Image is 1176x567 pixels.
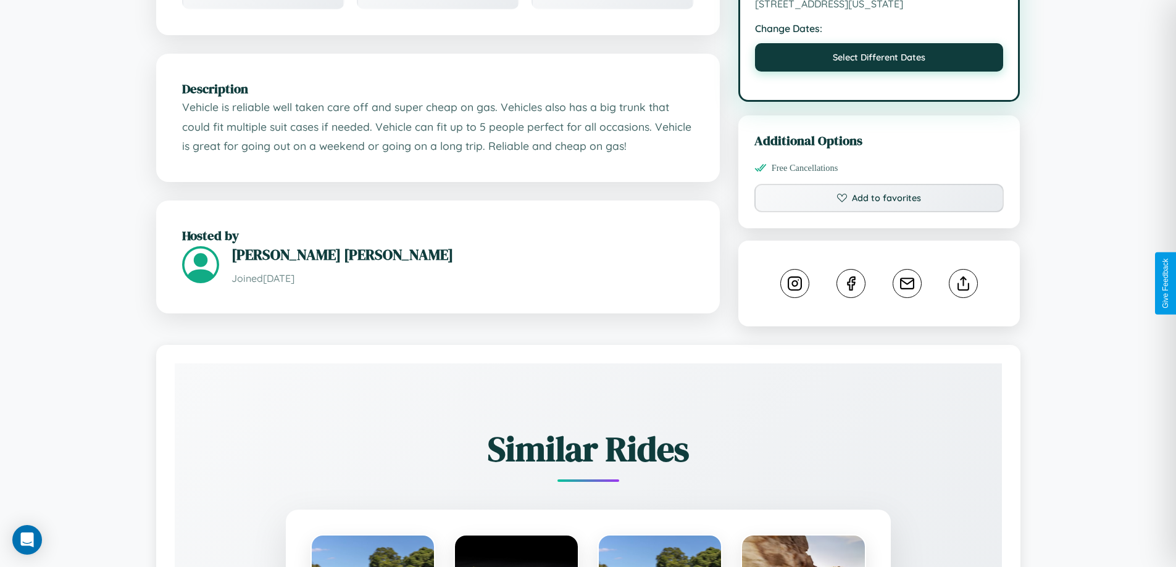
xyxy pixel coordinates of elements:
[231,244,694,265] h3: [PERSON_NAME] [PERSON_NAME]
[755,22,1004,35] strong: Change Dates:
[182,97,694,156] p: Vehicle is reliable well taken care off and super cheap on gas. Vehicles also has a big trunk tha...
[754,131,1004,149] h3: Additional Options
[182,80,694,97] h2: Description
[182,226,694,244] h2: Hosted by
[12,525,42,555] div: Open Intercom Messenger
[218,425,959,473] h2: Similar Rides
[772,163,838,173] span: Free Cancellations
[755,43,1004,72] button: Select Different Dates
[1161,259,1170,308] div: Give Feedback
[754,184,1004,212] button: Add to favorites
[231,270,694,288] p: Joined [DATE]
